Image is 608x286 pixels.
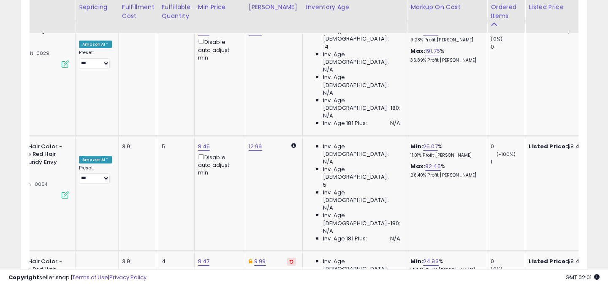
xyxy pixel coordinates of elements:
[410,258,480,273] div: %
[162,3,191,20] div: Fulfillable Quantity
[529,142,567,150] b: Listed Price:
[497,151,516,158] small: (-100%)
[410,57,480,63] p: 36.89% Profit [PERSON_NAME]
[491,258,525,265] div: 0
[565,273,600,281] span: 2025-08-11 02:01 GMT
[390,120,400,127] span: N/A
[8,274,147,282] div: seller snap | |
[390,235,400,242] span: N/A
[79,50,112,69] div: Preset:
[410,143,480,158] div: %
[323,166,400,181] span: Inv. Age [DEMOGRAPHIC_DATA]:
[323,120,367,127] span: Inv. Age 181 Plus:
[323,204,333,212] span: N/A
[529,3,602,11] div: Listed Price
[254,257,266,266] a: 9.99
[8,273,39,281] strong: Copyright
[122,143,152,150] div: 3.9
[410,153,480,158] p: 11.01% Profit [PERSON_NAME]
[410,3,483,11] div: Markup on Cost
[122,3,155,20] div: Fulfillment Cost
[491,43,525,51] div: 0
[72,273,108,281] a: Terms of Use
[79,165,112,184] div: Preset:
[323,51,400,66] span: Inv. Age [DEMOGRAPHIC_DATA]:
[122,258,152,265] div: 3.9
[423,142,438,151] a: 25.07
[162,258,188,265] div: 4
[162,143,188,150] div: 5
[198,257,210,266] a: 8.47
[323,143,400,158] span: Inv. Age [DEMOGRAPHIC_DATA]:
[323,74,400,89] span: Inv. Age [DEMOGRAPHIC_DATA]:
[79,156,112,163] div: Amazon AI *
[425,162,441,171] a: 92.45
[323,27,400,43] span: Inv. Age [DEMOGRAPHIC_DATA]:
[323,227,333,235] span: N/A
[109,273,147,281] a: Privacy Policy
[198,142,210,151] a: 8.45
[323,189,400,204] span: Inv. Age [DEMOGRAPHIC_DATA]:
[198,153,239,177] div: Disable auto adjust min
[198,3,242,11] div: Min Price
[79,3,115,11] div: Repricing
[491,158,525,166] div: 1
[323,158,333,166] span: N/A
[323,89,333,97] span: N/A
[410,172,480,178] p: 26.40% Profit [PERSON_NAME]
[529,258,599,265] div: $8.47
[249,3,299,11] div: [PERSON_NAME]
[323,258,400,273] span: Inv. Age [DEMOGRAPHIC_DATA]:
[491,266,502,272] small: (0%)
[410,37,480,43] p: 9.23% Profit [PERSON_NAME]
[410,47,425,55] b: Max:
[323,181,326,189] span: 5
[323,43,328,51] span: 14
[410,163,480,178] div: %
[529,143,599,150] div: $8.45
[323,112,333,120] span: N/A
[529,257,567,265] b: Listed Price:
[491,143,525,150] div: 0
[323,97,400,112] span: Inv. Age [DEMOGRAPHIC_DATA]-180:
[491,35,502,42] small: (0%)
[410,162,425,170] b: Max:
[323,66,333,74] span: N/A
[410,142,423,150] b: Min:
[410,27,480,43] div: %
[198,37,239,62] div: Disable auto adjust min
[410,267,480,273] p: 10.98% Profit [PERSON_NAME]
[410,47,480,63] div: %
[79,41,112,48] div: Amazon AI *
[491,3,521,20] div: Ordered Items
[425,47,440,55] a: 191.75
[410,257,423,265] b: Min:
[249,142,262,151] a: 12.99
[423,257,439,266] a: 24.93
[323,212,400,227] span: Inv. Age [DEMOGRAPHIC_DATA]-180:
[306,3,403,11] div: Inventory Age
[323,235,367,242] span: Inv. Age 181 Plus:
